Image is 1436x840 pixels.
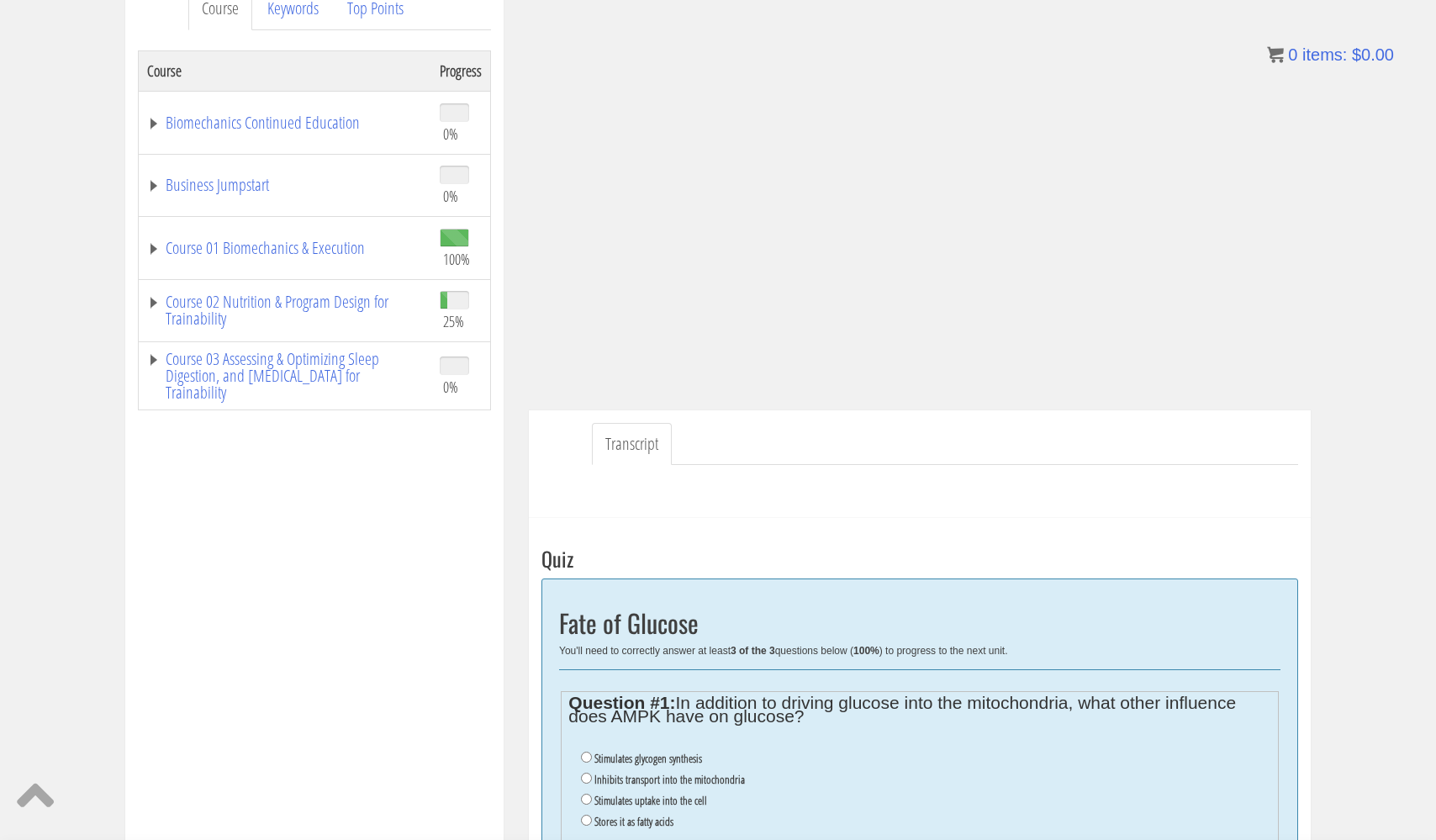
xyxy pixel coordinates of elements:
[541,547,1298,569] h3: Quiz
[1267,45,1394,64] a: 0 items: $0.00
[443,378,458,396] span: 0%
[147,114,423,131] a: Biomechanics Continued Education
[1352,45,1394,64] bdi: 0.00
[443,250,470,268] span: 100%
[594,794,707,807] label: Stimulates uptake into the cell
[431,50,491,91] th: Progress
[1352,45,1361,64] span: $
[594,773,745,786] label: Inhibits transport into the mitochondria
[443,312,464,330] span: 25%
[568,693,675,712] strong: Question #1:
[559,645,1280,657] div: You'll need to correctly answer at least questions below ( ) to progress to the next unit.
[1267,46,1284,63] img: icon11.png
[853,645,879,657] b: 100%
[559,609,1280,637] h2: Fate of Glucose
[139,50,432,91] th: Course
[731,645,775,657] b: 3 of the 3
[147,351,423,401] a: Course 03 Assessing & Optimizing Sleep Digestion, and [MEDICAL_DATA] for Trainability
[147,293,423,327] a: Course 02 Nutrition & Program Design for Trainability
[147,240,423,256] a: Course 01 Biomechanics & Execution
[1288,45,1297,64] span: 0
[594,752,702,765] label: Stimulates glycogen synthesis
[592,423,672,466] a: Transcript
[1302,45,1347,64] span: items:
[147,177,423,193] a: Business Jumpstart
[443,187,458,205] span: 0%
[568,696,1270,723] legend: In addition to driving glucose into the mitochondria, what other influence does AMPK have on gluc...
[594,815,673,828] label: Stores it as fatty acids
[443,124,458,143] span: 0%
